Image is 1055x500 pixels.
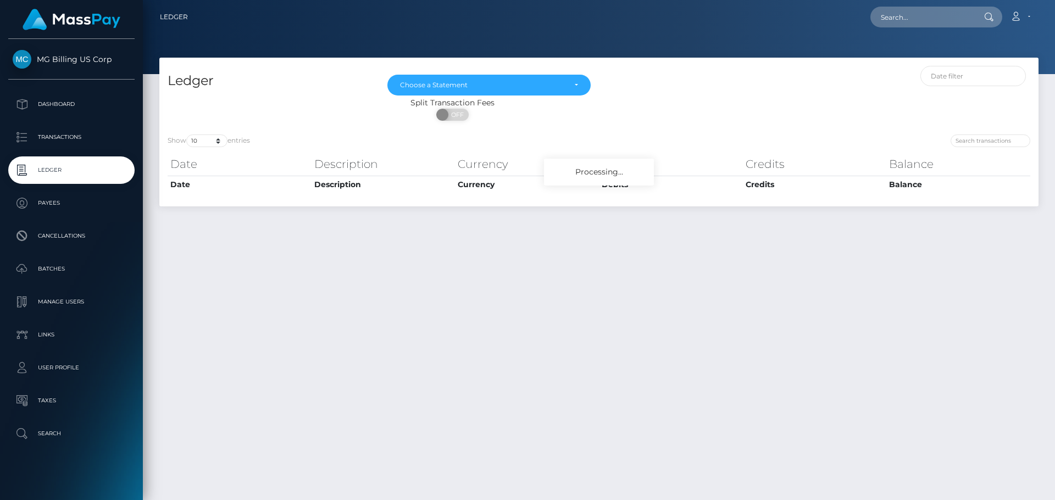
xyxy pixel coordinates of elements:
[8,189,135,217] a: Payees
[160,5,188,29] a: Ledger
[743,176,887,193] th: Credits
[8,156,135,184] a: Ledger
[8,255,135,283] a: Batches
[8,123,135,151] a: Transactions
[544,159,654,186] div: Processing...
[312,153,456,175] th: Description
[8,288,135,316] a: Manage Users
[13,359,130,376] p: User Profile
[13,50,31,69] img: MG Billing US Corp
[8,387,135,414] a: Taxes
[886,153,1030,175] th: Balance
[13,96,130,113] p: Dashboard
[13,228,130,244] p: Cancellations
[312,176,456,193] th: Description
[13,261,130,277] p: Batches
[599,176,743,193] th: Debits
[13,195,130,211] p: Payees
[886,176,1030,193] th: Balance
[13,392,130,409] p: Taxes
[8,420,135,447] a: Search
[8,222,135,250] a: Cancellations
[743,153,887,175] th: Credits
[455,153,599,175] th: Currency
[599,153,743,175] th: Debits
[13,162,130,178] p: Ledger
[23,9,120,30] img: MassPay Logo
[455,176,599,193] th: Currency
[13,129,130,145] p: Transactions
[168,176,312,193] th: Date
[168,71,371,91] h4: Ledger
[13,327,130,343] p: Links
[387,75,591,95] button: Choose a Statement
[870,7,974,27] input: Search...
[442,109,470,121] span: OFF
[186,134,227,147] select: Showentries
[8,54,135,64] span: MG Billing US Corp
[951,134,1030,147] input: Search transactions
[13,294,130,310] p: Manage Users
[8,91,135,118] a: Dashboard
[168,134,250,147] label: Show entries
[8,321,135,349] a: Links
[13,425,130,442] p: Search
[400,81,565,89] div: Choose a Statement
[159,97,746,109] div: Split Transaction Fees
[920,66,1026,86] input: Date filter
[168,153,312,175] th: Date
[8,354,135,381] a: User Profile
